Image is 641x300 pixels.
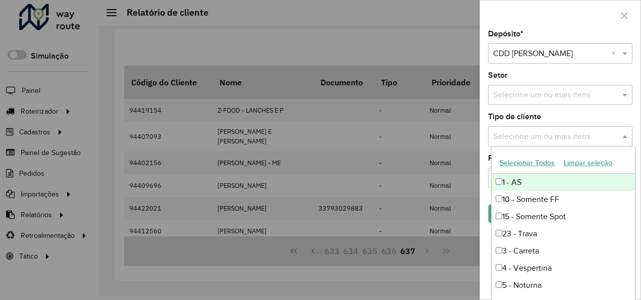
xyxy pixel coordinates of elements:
label: Tipo de cliente [488,111,541,123]
div: 23 - Trava [492,225,635,242]
button: Filtrar [488,204,632,223]
label: Setor [488,69,508,81]
button: Limpar seleção [559,155,617,171]
div: 3 - Carreta [492,242,635,260]
button: Selecionar Todos [495,155,559,171]
label: Rótulo [488,152,511,164]
div: 15 - Somente Spot [492,208,635,225]
label: Depósito [488,28,523,40]
div: 10 - Somente FF [492,191,635,208]
div: 1 - AS [492,174,635,191]
span: Clear all [611,47,620,60]
div: 4 - Vespertina [492,260,635,277]
div: 5 - Noturna [492,277,635,294]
